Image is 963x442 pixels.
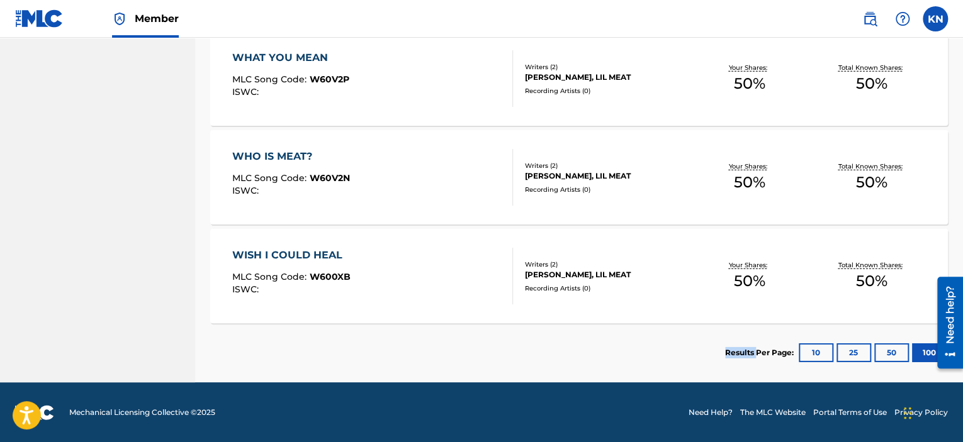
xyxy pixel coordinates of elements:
p: Your Shares: [728,63,770,72]
div: Slepen [904,394,911,432]
div: [PERSON_NAME], LIL MEAT [525,170,688,182]
a: WHO IS MEAT?MLC Song Code:W60V2NISWC:Writers (2)[PERSON_NAME], LIL MEATRecording Artists (0)Your ... [210,130,948,224]
div: Chatwidget [900,382,963,442]
span: Mechanical Licensing Collective © 2025 [69,407,215,418]
a: Public Search [857,6,882,31]
span: 50 % [733,72,765,95]
img: logo [15,405,54,420]
p: Results Per Page: [725,347,797,358]
span: W60V2N [310,172,350,184]
span: ISWC : [232,284,262,295]
iframe: Resource Center [928,272,963,373]
a: Need Help? [689,407,733,418]
img: MLC Logo [15,9,64,28]
div: Writers ( 2 ) [525,62,688,72]
button: 50 [874,343,909,362]
div: WHAT YOU MEAN [232,50,349,65]
div: Writers ( 2 ) [525,161,688,170]
div: [PERSON_NAME], LIL MEAT [525,72,688,83]
a: WISH I COULD HEALMLC Song Code:W600XBISWC:Writers (2)[PERSON_NAME], LIL MEATRecording Artists (0)... [210,229,948,323]
span: 50 % [856,270,887,292]
img: help [895,11,910,26]
span: MLC Song Code : [232,271,310,282]
p: Your Shares: [728,162,770,171]
a: Portal Terms of Use [813,407,887,418]
img: Top Rightsholder [112,11,127,26]
span: Member [135,11,179,26]
div: WISH I COULD HEAL [232,248,351,263]
a: Privacy Policy [894,407,948,418]
button: 25 [836,343,871,362]
span: 50 % [856,72,887,95]
div: Recording Artists ( 0 ) [525,185,688,194]
button: 10 [799,343,833,362]
div: Recording Artists ( 0 ) [525,86,688,96]
span: W60V2P [310,74,349,85]
span: MLC Song Code : [232,74,310,85]
p: Total Known Shares: [838,260,906,270]
span: MLC Song Code : [232,172,310,184]
span: 50 % [733,171,765,194]
iframe: Chat Widget [900,382,963,442]
div: Recording Artists ( 0 ) [525,284,688,293]
a: The MLC Website [740,407,806,418]
span: W600XB [310,271,351,282]
div: Help [890,6,915,31]
p: Total Known Shares: [838,162,906,171]
div: User Menu [923,6,948,31]
span: 50 % [733,270,765,292]
span: ISWC : [232,86,262,97]
button: 100 [912,343,947,362]
p: Total Known Shares: [838,63,906,72]
img: search [862,11,877,26]
span: ISWC : [232,185,262,196]
div: WHO IS MEAT? [232,149,350,164]
a: WHAT YOU MEANMLC Song Code:W60V2PISWC:Writers (2)[PERSON_NAME], LIL MEATRecording Artists (0)Your... [210,31,948,126]
span: 50 % [856,171,887,194]
div: Writers ( 2 ) [525,260,688,269]
div: [PERSON_NAME], LIL MEAT [525,269,688,280]
p: Your Shares: [728,260,770,270]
